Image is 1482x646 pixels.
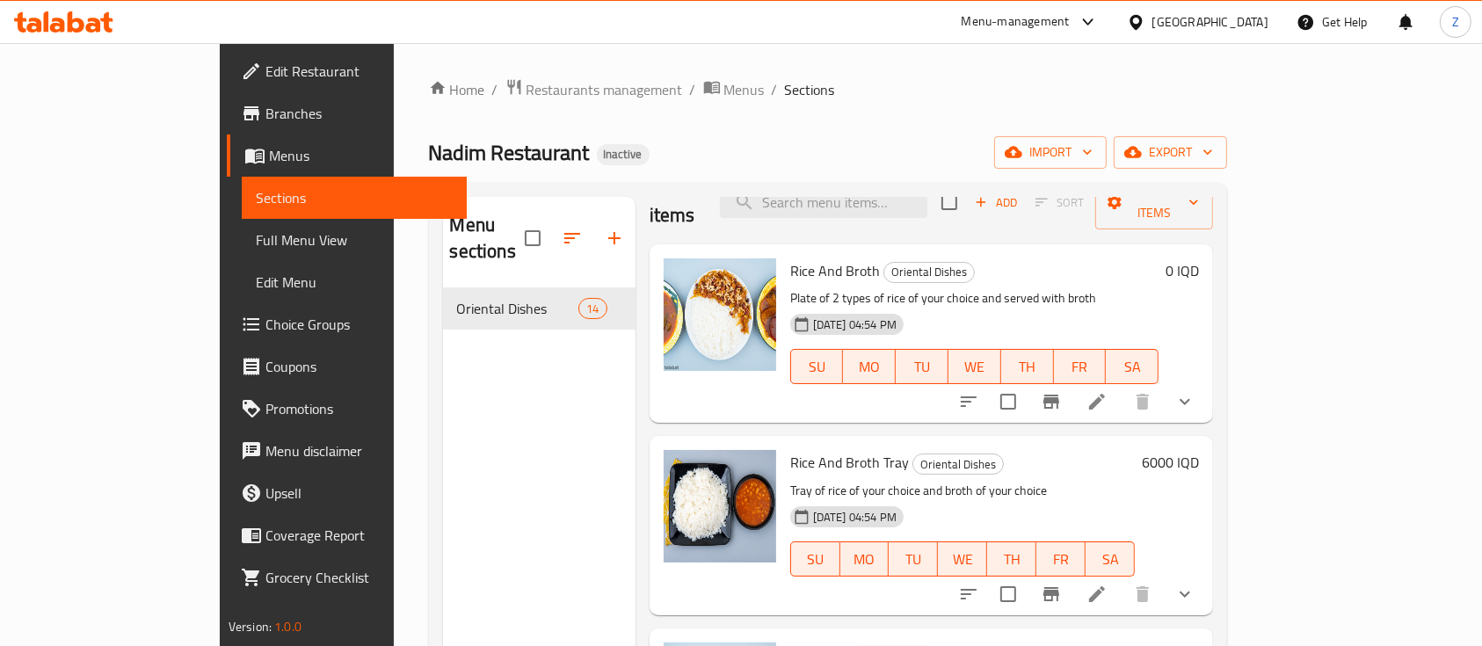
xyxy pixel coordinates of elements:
[912,454,1004,475] div: Oriental Dishes
[945,547,980,572] span: WE
[990,576,1027,613] span: Select to update
[227,345,468,388] a: Coupons
[1114,136,1227,169] button: export
[505,78,683,101] a: Restaurants management
[1122,381,1164,423] button: delete
[847,547,883,572] span: MO
[790,287,1159,309] p: Plate of 2 types of rice of your choice and served with broth
[265,567,454,588] span: Grocery Checklist
[274,615,301,638] span: 1.0.0
[256,187,454,208] span: Sections
[1106,349,1159,384] button: SA
[1174,584,1195,605] svg: Show Choices
[806,316,904,333] span: [DATE] 04:54 PM
[265,398,454,419] span: Promotions
[720,187,927,218] input: search
[227,134,468,177] a: Menus
[938,541,987,577] button: WE
[968,189,1024,216] span: Add item
[1113,354,1151,380] span: SA
[913,454,1003,475] span: Oriental Dishes
[1008,142,1093,163] span: import
[798,547,833,572] span: SU
[1086,541,1135,577] button: SA
[994,136,1107,169] button: import
[227,92,468,134] a: Branches
[806,509,904,526] span: [DATE] 04:54 PM
[443,287,636,330] div: Oriental Dishes14
[889,541,938,577] button: TU
[597,147,650,162] span: Inactive
[1054,349,1107,384] button: FR
[227,303,468,345] a: Choice Groups
[972,192,1020,213] span: Add
[578,298,607,319] div: items
[840,541,890,577] button: MO
[690,79,696,100] li: /
[1030,381,1072,423] button: Branch-specific-item
[429,78,1228,101] nav: breadcrumb
[227,556,468,599] a: Grocery Checklist
[492,79,498,100] li: /
[265,61,454,82] span: Edit Restaurant
[1043,547,1079,572] span: FR
[772,79,778,100] li: /
[843,349,896,384] button: MO
[903,354,941,380] span: TU
[227,430,468,472] a: Menu disclaimer
[790,349,844,384] button: SU
[884,262,974,282] span: Oriental Dishes
[265,103,454,124] span: Branches
[790,449,909,475] span: Rice And Broth Tray
[1174,391,1195,412] svg: Show Choices
[227,388,468,430] a: Promotions
[1036,541,1086,577] button: FR
[955,354,994,380] span: WE
[931,184,968,221] span: Select section
[1086,584,1108,605] a: Edit menu item
[987,541,1036,577] button: TH
[227,514,468,556] a: Coverage Report
[664,450,776,563] img: Rice And Broth Tray
[703,78,765,101] a: Menus
[1109,180,1199,224] span: Manage items
[948,349,1001,384] button: WE
[883,262,975,283] div: Oriental Dishes
[429,133,590,172] span: Nadim Restaurant
[1061,354,1100,380] span: FR
[798,354,837,380] span: SU
[450,212,525,265] h2: Menu sections
[1024,189,1095,216] span: Select section first
[990,383,1027,420] span: Select to update
[785,79,835,100] span: Sections
[1001,349,1054,384] button: TH
[962,11,1070,33] div: Menu-management
[1093,547,1128,572] span: SA
[265,525,454,546] span: Coverage Report
[968,189,1024,216] button: Add
[265,356,454,377] span: Coupons
[242,219,468,261] a: Full Menu View
[994,547,1029,572] span: TH
[597,144,650,165] div: Inactive
[1008,354,1047,380] span: TH
[1086,391,1108,412] a: Edit menu item
[790,541,840,577] button: SU
[527,79,683,100] span: Restaurants management
[1128,142,1213,163] span: export
[1142,450,1199,475] h6: 6000 IQD
[242,177,468,219] a: Sections
[790,258,880,284] span: Rice And Broth
[896,349,948,384] button: TU
[443,280,636,337] nav: Menu sections
[724,79,765,100] span: Menus
[269,145,454,166] span: Menus
[1166,258,1199,283] h6: 0 IQD
[650,176,699,229] h2: Menu items
[551,217,593,259] span: Sort sections
[1452,12,1459,32] span: Z
[664,258,776,371] img: Rice And Broth
[1152,12,1268,32] div: [GEOGRAPHIC_DATA]
[227,472,468,514] a: Upsell
[790,480,1135,502] p: Tray of rice of your choice and broth of your choice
